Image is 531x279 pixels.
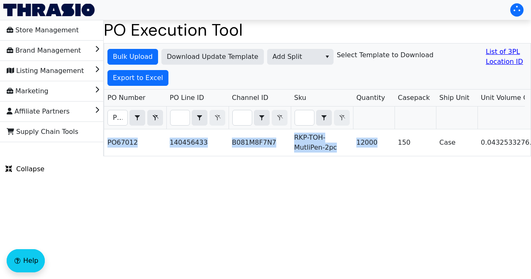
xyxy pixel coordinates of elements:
input: Filter [108,110,127,125]
span: PO Number [107,93,146,103]
span: Channel ID [232,93,268,103]
span: Choose Operator [129,110,145,126]
td: RKP-TOH-MutliPen-2pc [291,129,353,156]
span: Ship Unit [439,93,470,103]
span: PO Line ID [170,93,204,103]
input: Filter [233,110,252,125]
span: Help [23,256,38,266]
input: Filter [171,110,190,125]
button: select [254,110,269,125]
a: List of 3PL Location ID [486,47,527,67]
span: Download Update Template [167,52,258,62]
span: Choose Operator [254,110,270,126]
button: select [192,110,207,125]
button: Bulk Upload [107,49,158,65]
th: Filter [166,107,229,129]
span: Choose Operator [316,110,332,126]
span: Casepack [398,93,430,103]
input: Filter [295,110,314,125]
span: Bulk Upload [113,52,153,62]
button: select [321,49,333,64]
h1: PO Execution Tool [104,20,531,40]
span: Collapse [5,164,44,174]
span: Sku [294,93,306,103]
th: Filter [291,107,353,129]
span: Add Split [273,52,316,62]
td: PO67012 [104,129,166,156]
span: Marketing [7,85,49,98]
td: B081M8F7N7 [229,129,291,156]
span: Choose Operator [192,110,207,126]
span: Supply Chain Tools [7,125,78,138]
th: Filter [229,107,291,129]
td: Case [436,129,477,156]
td: 140456433 [166,129,229,156]
button: Clear [147,110,163,126]
h6: Select Template to Download [337,51,434,59]
span: Export to Excel [113,73,163,83]
button: Export to Excel [107,70,168,86]
img: Thrasio Logo [3,4,95,16]
th: Filter [104,107,166,129]
td: 150 [395,129,436,156]
button: Download Update Template [161,49,264,65]
button: Help floatingactionbutton [7,249,45,272]
td: 12000 [353,129,395,156]
button: select [130,110,145,125]
span: Quantity [356,93,385,103]
button: select [317,110,331,125]
span: Store Management [7,24,79,37]
span: Listing Management [7,64,84,78]
span: Brand Management [7,44,81,57]
span: Affiliate Partners [7,105,70,118]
